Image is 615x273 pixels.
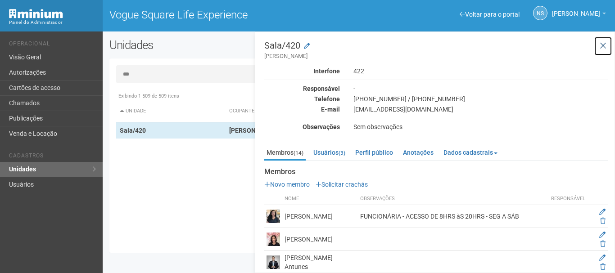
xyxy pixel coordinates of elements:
[267,233,280,246] img: user.png
[264,52,608,60] small: [PERSON_NAME]
[460,11,520,18] a: Voltar para o portal
[552,11,606,18] a: [PERSON_NAME]
[267,210,280,223] img: user.png
[552,1,600,17] span: Nicolle Silva
[316,181,368,188] a: Solicitar crachás
[109,9,352,21] h1: Vogue Square Life Experience
[599,208,606,215] a: Editar membro
[120,127,146,134] strong: Sala/420
[282,205,358,228] td: [PERSON_NAME]
[599,231,606,238] a: Editar membro
[9,18,96,27] div: Painel do Administrador
[347,67,615,75] div: 422
[347,123,615,131] div: Sem observações
[294,150,303,156] small: (14)
[258,95,347,103] div: Telefone
[401,146,436,159] a: Anotações
[258,85,347,93] div: Responsável
[441,146,500,159] a: Dados cadastrais
[264,168,608,176] strong: Membros
[258,105,347,113] div: E-mail
[533,6,547,20] a: NS
[347,85,615,93] div: -
[546,193,591,205] th: Responsável
[599,254,606,261] a: Editar membro
[226,100,427,122] th: Ocupante: activate to sort column ascending
[600,263,606,270] a: Excluir membro
[264,41,608,60] h3: Sala/420
[116,100,226,122] th: Unidade: activate to sort column descending
[109,38,309,52] h2: Unidades
[347,95,615,103] div: [PHONE_NUMBER] / [PHONE_NUMBER]
[264,181,310,188] a: Novo membro
[229,127,278,134] strong: [PERSON_NAME]
[282,193,358,205] th: Nome
[282,228,358,251] td: [PERSON_NAME]
[353,146,395,159] a: Perfil público
[339,150,345,156] small: (3)
[258,67,347,75] div: Interfone
[358,205,546,228] td: FUNCIONÁRIA - ACESSO DE 8HRS àS 20HRS - SEG A SÁB
[267,255,280,269] img: user.png
[358,193,546,205] th: Observações
[9,152,96,162] li: Cadastros
[9,9,63,18] img: Minium
[600,217,606,224] a: Excluir membro
[9,40,96,50] li: Operacional
[304,42,310,51] a: Modificar a unidade
[264,146,306,161] a: Membros(14)
[116,92,601,100] div: Exibindo 1-509 de 509 itens
[258,123,347,131] div: Observações
[311,146,348,159] a: Usuários(3)
[347,105,615,113] div: [EMAIL_ADDRESS][DOMAIN_NAME]
[600,240,606,247] a: Excluir membro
